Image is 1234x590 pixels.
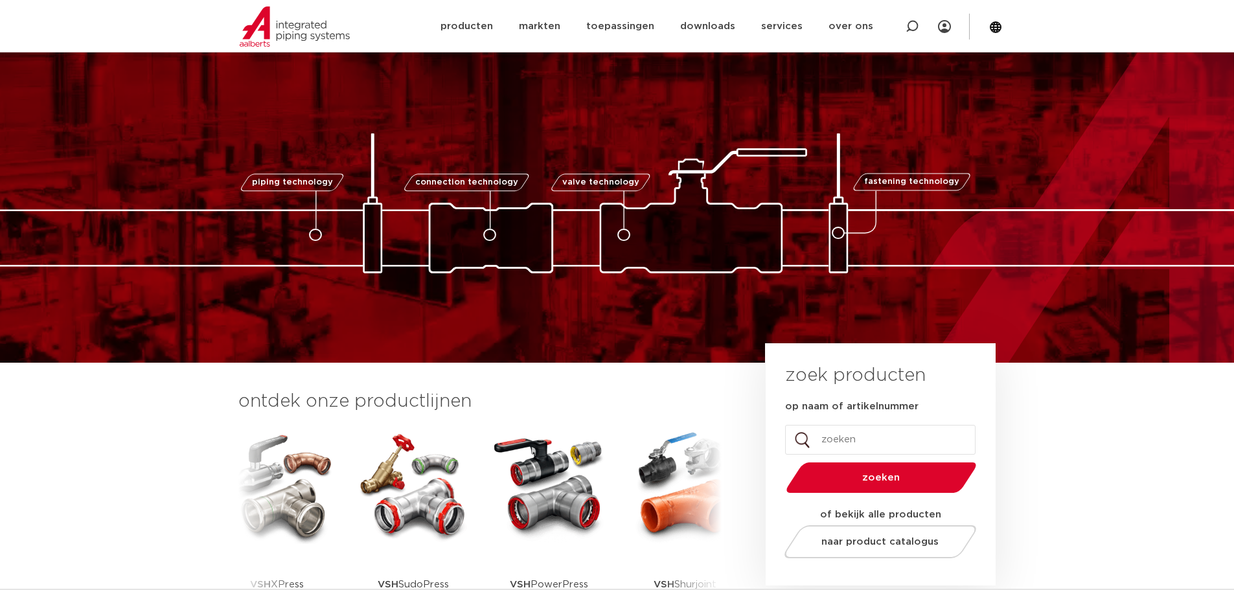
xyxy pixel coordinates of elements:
button: zoeken [781,461,981,494]
strong: of bekijk alle producten [820,510,941,519]
h3: zoek producten [785,363,926,389]
span: connection technology [415,178,518,187]
input: zoeken [785,425,976,455]
strong: VSH [510,580,531,589]
a: naar product catalogus [781,525,979,558]
strong: VSH [250,580,271,589]
strong: VSH [654,580,674,589]
span: fastening technology [864,178,959,187]
label: op naam of artikelnummer [785,400,919,413]
span: piping technology [252,178,333,187]
span: naar product catalogus [821,537,939,547]
h3: ontdek onze productlijnen [238,389,722,414]
span: zoeken [819,473,943,482]
span: valve technology [562,178,639,187]
strong: VSH [378,580,398,589]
